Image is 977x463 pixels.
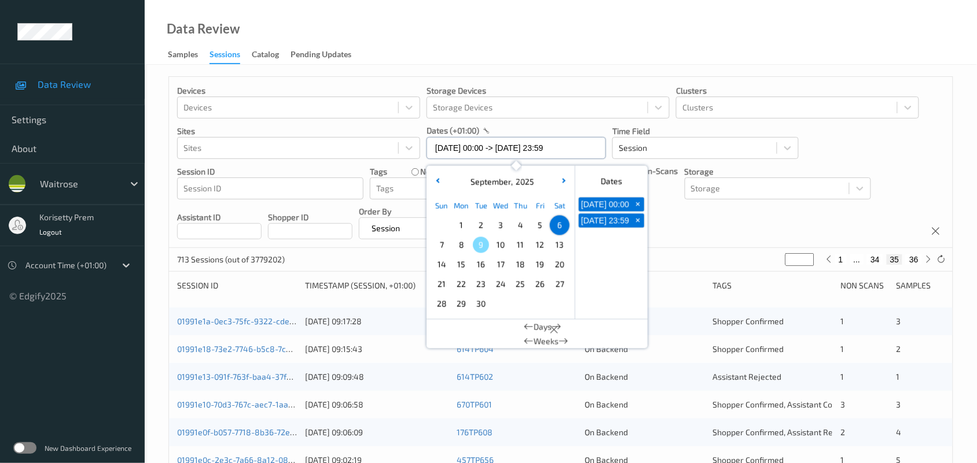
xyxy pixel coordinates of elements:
span: 11 [512,237,528,253]
button: 34 [867,254,883,265]
div: , [468,176,534,188]
button: 36 [906,254,922,265]
p: Devices [177,85,420,97]
p: Order By [359,206,457,217]
span: September [468,177,511,187]
div: Choose Wednesday September 10 of 2025 [491,235,510,255]
div: Choose Tuesday September 30 of 2025 [471,294,491,314]
div: Choose Thursday September 25 of 2025 [510,275,530,294]
div: Dates [575,171,648,192]
a: 01991e1a-0ec3-75fc-9322-cdea9fadbb39 [177,316,329,326]
button: 1 [835,254,847,265]
div: Data Review [167,23,240,35]
span: Weeks [534,335,559,347]
p: Session [368,223,404,234]
div: Choose Sunday September 14 of 2025 [432,255,451,275]
span: 25 [512,276,528,292]
span: 3 [897,399,901,409]
div: Choose Monday September 15 of 2025 [451,255,471,275]
p: Clusters [676,85,919,97]
span: 18 [512,257,528,273]
button: [DATE] 23:59 [579,214,631,228]
div: Pending Updates [291,49,351,63]
a: 01991e18-73e2-7746-b5c8-7c2a7b55b569 [177,344,332,354]
span: Shopper Confirmed, Assistant Confirmed (2) [712,399,873,409]
div: Choose Monday September 01 of 2025 [451,216,471,235]
span: 1 [840,316,844,326]
div: Sun [432,196,451,216]
p: Session ID [177,166,363,177]
div: Choose Friday October 03 of 2025 [530,294,550,314]
div: Choose Tuesday September 16 of 2025 [471,255,491,275]
div: Samples [168,49,198,63]
div: Choose Tuesday September 02 of 2025 [471,216,491,235]
div: Choose Tuesday September 23 of 2025 [471,275,491,294]
span: Assistant Rejected [712,372,781,381]
span: Shopper Confirmed [712,316,784,326]
span: 8 [453,237,469,253]
p: dates (+01:00) [427,125,479,136]
div: Choose Sunday September 21 of 2025 [432,275,451,294]
div: Choose Friday September 26 of 2025 [530,275,550,294]
span: 10 [493,237,509,253]
button: + [631,214,644,228]
a: 614TP602 [457,372,493,381]
div: On Backend [585,427,704,438]
div: Sessions [210,49,240,64]
div: Catalog [252,49,279,63]
a: Pending Updates [291,47,363,63]
span: 2 [897,344,901,354]
a: 614TP604 [457,344,494,354]
span: Shopper Confirmed [712,344,784,354]
div: Choose Saturday September 13 of 2025 [550,235,570,255]
div: Choose Wednesday October 01 of 2025 [491,294,510,314]
div: Choose Thursday September 11 of 2025 [510,235,530,255]
span: 15 [453,257,469,273]
div: Non Scans [840,280,888,291]
div: Timestamp (Session, +01:00) [305,280,449,291]
a: 01991e13-091f-763f-baa4-37f5b5cef9a8 [177,372,326,381]
span: 1 [453,217,469,234]
span: 2025 [513,177,534,187]
p: Storage [685,166,871,177]
p: Only Non-Scans [619,165,678,177]
div: [DATE] 09:15:43 [305,343,449,355]
span: 21 [434,276,450,292]
span: 2 [473,217,489,234]
div: On Backend [585,371,704,383]
div: Mon [451,196,471,216]
span: 17 [493,257,509,273]
div: [DATE] 09:06:09 [305,427,449,438]
span: 16 [473,257,489,273]
span: 24 [493,276,509,292]
div: Choose Saturday September 06 of 2025 [550,216,570,235]
p: Shopper ID [268,212,352,223]
div: Choose Saturday October 04 of 2025 [550,294,570,314]
span: 4 [512,217,528,234]
div: On Backend [585,343,704,355]
span: + [632,214,644,227]
span: 26 [532,276,548,292]
div: Choose Thursday September 04 of 2025 [510,216,530,235]
span: + [632,198,644,210]
span: 14 [434,257,450,273]
button: ... [850,254,864,265]
a: 176TP608 [457,427,493,437]
div: Choose Thursday October 02 of 2025 [510,294,530,314]
span: 1 [840,344,844,354]
div: Choose Thursday September 18 of 2025 [510,255,530,275]
span: Shopper Confirmed, Assistant Rejected [712,427,856,437]
button: 35 [887,254,903,265]
div: [DATE] 09:06:58 [305,399,449,410]
p: Tags [370,166,387,177]
div: Choose Saturday September 20 of 2025 [550,255,570,275]
span: 9 [473,237,489,253]
span: 1 [840,372,844,381]
div: Choose Wednesday September 17 of 2025 [491,255,510,275]
div: Choose Sunday August 31 of 2025 [432,216,451,235]
span: 3 [897,316,901,326]
p: Time Field [612,125,799,137]
a: 01991e0f-b057-7718-8b36-72e60fd0ca7a [177,427,329,437]
a: Samples [168,47,210,63]
button: + [631,198,644,212]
